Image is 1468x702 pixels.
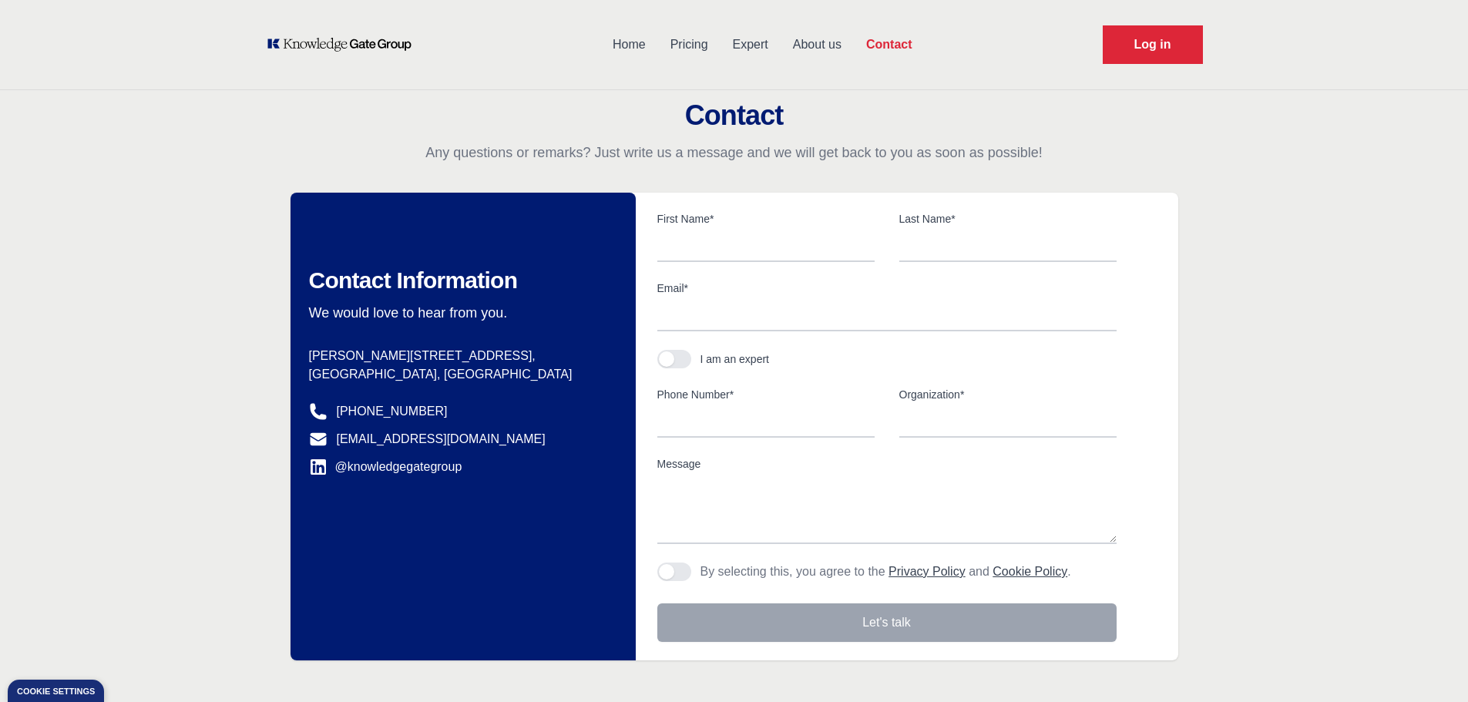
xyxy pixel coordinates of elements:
h2: Contact Information [309,267,599,294]
label: First Name* [657,211,875,227]
p: [PERSON_NAME][STREET_ADDRESS], [309,347,599,365]
a: Privacy Policy [889,565,966,578]
a: [EMAIL_ADDRESS][DOMAIN_NAME] [337,430,546,448]
a: Cookie Policy [993,565,1067,578]
a: [PHONE_NUMBER] [337,402,448,421]
label: Email* [657,280,1117,296]
iframe: Chat Widget [1391,628,1468,702]
a: @knowledgegategroup [309,458,462,476]
p: We would love to hear from you. [309,304,599,322]
label: Message [657,456,1117,472]
a: Contact [854,25,925,65]
label: Phone Number* [657,387,875,402]
p: [GEOGRAPHIC_DATA], [GEOGRAPHIC_DATA] [309,365,599,384]
p: By selecting this, you agree to the and . [700,563,1071,581]
label: Organization* [899,387,1117,402]
a: Pricing [658,25,721,65]
div: Cookie settings [17,687,95,696]
a: KOL Knowledge Platform: Talk to Key External Experts (KEE) [266,37,422,52]
a: About us [781,25,854,65]
a: Request Demo [1103,25,1203,64]
div: I am an expert [700,351,770,367]
a: Home [600,25,658,65]
label: Last Name* [899,211,1117,227]
a: Expert [721,25,781,65]
button: Let's talk [657,603,1117,642]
